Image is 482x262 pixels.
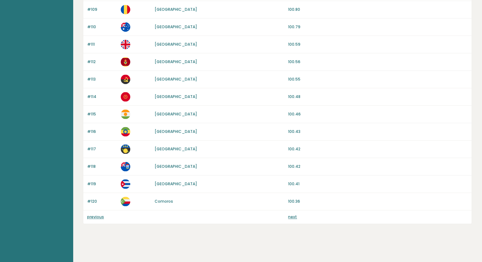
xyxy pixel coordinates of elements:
p: 100.55 [288,76,468,82]
p: #110 [87,24,117,30]
a: previous [87,214,104,219]
p: 100.79 [288,24,468,30]
img: ao.svg [121,75,130,84]
p: #111 [87,42,117,47]
p: #120 [87,199,117,204]
img: et.svg [121,127,130,136]
p: 100.36 [288,199,468,204]
a: [GEOGRAPHIC_DATA] [155,7,197,12]
img: ky.svg [121,162,130,171]
a: next [288,214,297,219]
a: [GEOGRAPHIC_DATA] [155,94,197,99]
p: #118 [87,164,117,169]
img: kg.svg [121,92,130,102]
img: gb.svg [121,40,130,49]
p: #116 [87,129,117,134]
a: Comoros [155,199,173,204]
a: [GEOGRAPHIC_DATA] [155,59,197,64]
img: me.svg [121,57,130,67]
a: [GEOGRAPHIC_DATA] [155,181,197,187]
a: [GEOGRAPHIC_DATA] [155,164,197,169]
a: [GEOGRAPHIC_DATA] [155,42,197,47]
a: [GEOGRAPHIC_DATA] [155,129,197,134]
img: cu.svg [121,179,130,189]
p: #113 [87,76,117,82]
a: [GEOGRAPHIC_DATA] [155,111,197,117]
p: #117 [87,146,117,152]
img: ro.svg [121,5,130,14]
p: #115 [87,111,117,117]
p: 100.46 [288,111,468,117]
a: [GEOGRAPHIC_DATA] [155,24,197,29]
p: 100.42 [288,146,468,152]
img: km.svg [121,197,130,206]
p: 100.43 [288,129,468,134]
a: [GEOGRAPHIC_DATA] [155,146,197,152]
p: 100.41 [288,181,468,187]
p: #114 [87,94,117,100]
p: #109 [87,7,117,12]
img: au.svg [121,22,130,32]
img: gp.svg [121,144,130,154]
p: 100.59 [288,42,468,47]
p: 100.56 [288,59,468,65]
p: 100.48 [288,94,468,100]
img: ne.svg [121,109,130,119]
p: 100.42 [288,164,468,169]
p: #112 [87,59,117,65]
a: [GEOGRAPHIC_DATA] [155,76,197,82]
p: #119 [87,181,117,187]
p: 100.80 [288,7,468,12]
